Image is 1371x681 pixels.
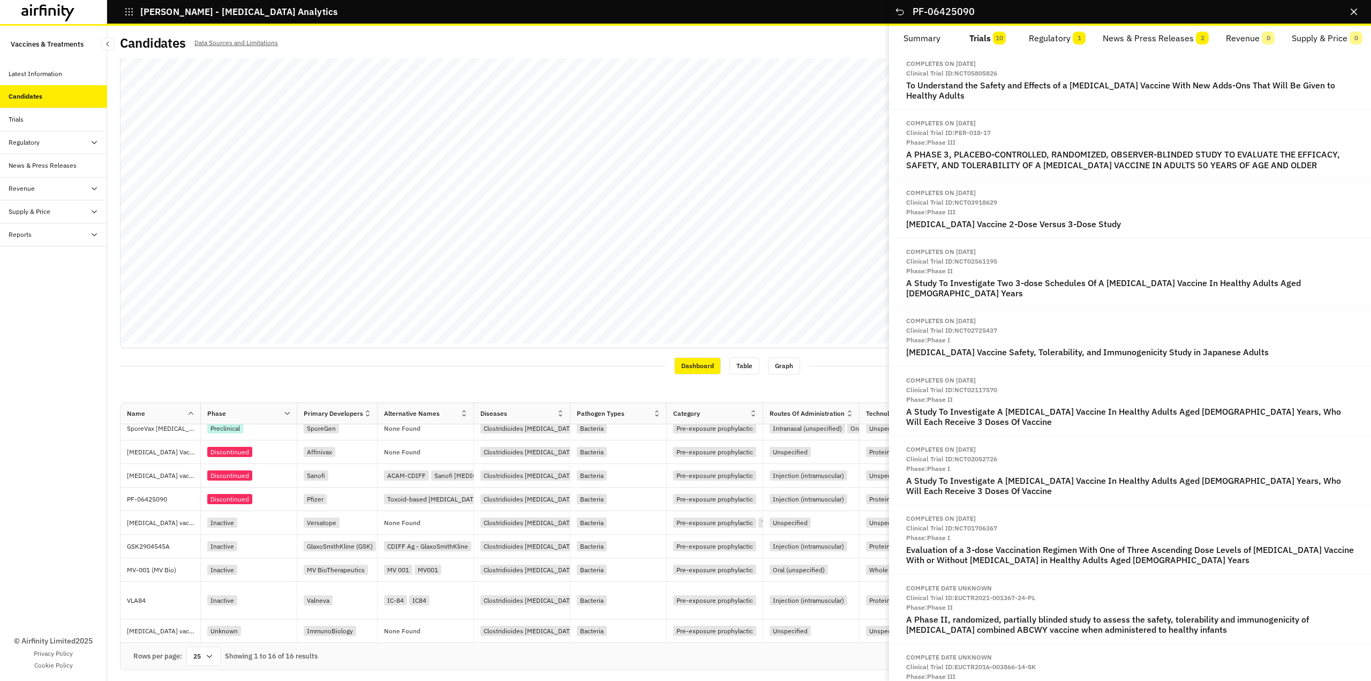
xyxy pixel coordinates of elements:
p: PF-06425090 [127,494,200,505]
h2: A Study To Investigate Two 3-dose Schedules Of A [MEDICAL_DATA] Vaccine In Healthy Adults Aged [D... [906,278,1354,298]
div: Name [127,409,145,418]
div: Technology Type [866,409,915,418]
div: Bacteria [577,595,607,605]
p: Phase: Phase I [906,464,1354,474]
div: Affinivax [304,447,335,457]
div: Sanofi [304,470,328,481]
div: Valneva [304,595,333,605]
div: Protein/protein subunit [866,447,940,457]
div: Table [729,357,759,375]
p: Clinical Trial ID: NCT02561195 [906,257,1354,266]
p: Data Sources and Limitations [194,37,278,49]
div: Unspecified [770,518,811,528]
p: [PERSON_NAME] - [MEDICAL_DATA] Analytics [140,7,337,17]
div: Therapeutic [758,518,800,528]
div: Oral (unspecified) [770,565,828,575]
h2: [MEDICAL_DATA] Vaccine 2-Dose Versus 3-Dose Study [906,219,1354,229]
div: Discontinued [207,494,252,504]
p: Clinical Trial ID: EUCTR2021-001367-24-PL [906,593,1354,603]
div: Completes on [DATE] [906,59,976,69]
div: Diseases [480,409,507,418]
a: Cookie Policy [34,661,73,670]
div: SporeGen [304,423,339,433]
p: [MEDICAL_DATA] vaccine ImmBio [127,626,200,637]
div: Pre-exposure prophylactic [673,518,756,528]
p: Clinical Trial ID: NCT02725437 [906,326,1354,335]
p: Clinical Trial ID: NCT01706367 [906,523,1354,533]
div: Dashboard [674,357,721,375]
div: Pre-exposure prophylactic [673,626,756,636]
button: [PERSON_NAME] - [MEDICAL_DATA] Analytics [124,3,337,21]
div: Latest Information [9,69,62,79]
p: Clinical Trial ID: NCT02052726 [906,454,1354,464]
div: Bacteria [577,470,607,481]
div: Bacteria [577,565,607,575]
p: None Found [384,520,420,526]
div: Pre-exposure prophylactic [673,494,756,504]
div: Clostridioides [MEDICAL_DATA] [480,626,579,636]
div: Whole bacteria (live) [866,565,932,575]
div: MV 001 [384,565,412,575]
div: Showing 1 to 16 of 16 results [225,651,318,662]
button: Supply & Price [1283,26,1371,51]
span: 2 [1196,32,1209,44]
h2: Evaluation of a 3-dose Vaccination Regimen With One of Three Ascending Dose Levels of [MEDICAL_DA... [906,545,1354,565]
p: © Airfinity Limited 2025 [14,635,93,647]
div: Primary Developers [304,409,363,418]
div: Unknown [207,626,241,636]
p: Phase: Phase II [906,395,1354,405]
p: Phase: Phase III [906,138,1354,147]
div: Rows per page: [133,651,182,662]
p: Clinical Trial ID: NCT03918629 [906,198,1354,207]
h2: A Study To Investigate A [MEDICAL_DATA] Vaccine In Healthy Adults Aged [DEMOGRAPHIC_DATA] Years, ... [906,407,1354,427]
h2: To Understand the Safety and Effects of a [MEDICAL_DATA] Vaccine With New Adds-Ons That Will Be G... [906,80,1354,101]
span: 0 [1262,32,1275,44]
div: Sanofi [MEDICAL_DATA] Toxoid Vaccine [431,470,553,481]
p: Phase: Phase II [906,266,1354,276]
div: Complete date unknown [906,583,992,593]
button: Revenue [1217,26,1283,51]
div: Pre-exposure prophylactic [673,447,756,457]
div: Injection (intramuscular) [770,595,847,605]
div: Inactive [207,541,237,551]
div: GlaxoSmithKline (GSK) [304,541,376,551]
div: Discontinued [207,470,252,481]
div: Bacteria [577,626,607,636]
div: Completes on [DATE] [906,514,976,523]
div: Pre-exposure prophylactic [673,595,756,605]
p: Clinical Trial ID: NCT05805826 [906,69,1354,78]
div: Inactive [207,565,237,575]
div: Inactive [207,518,237,528]
div: Pre-exposure prophylactic [673,470,756,481]
div: Trials [9,115,24,124]
div: Injection (intramuscular) [770,470,847,481]
div: Clostridioides [MEDICAL_DATA] [480,470,579,481]
button: Close Sidebar [101,37,115,51]
div: Unspecified [866,518,907,528]
p: [MEDICAL_DATA] vaccine (Sanofi) [127,470,200,481]
div: Complete date unknown [906,653,992,662]
div: Reports [9,230,32,240]
div: 25 [186,647,221,666]
div: Clostridioides [MEDICAL_DATA] [480,565,579,575]
div: Candidates [9,92,42,101]
div: CDIFF Ag - GlaxoSmithKline [384,541,471,551]
div: ACAM-CDIFF [384,470,429,481]
div: Bacteria [577,447,607,457]
div: Category [673,409,700,418]
div: Pre-exposure prophylactic [673,423,756,433]
div: Clostridioides [MEDICAL_DATA] [480,494,579,504]
div: Completes on [DATE] [906,118,976,128]
div: Bacteria [577,423,607,433]
span: 10 [993,32,1006,44]
p: None Found [384,449,420,455]
p: Phase: Phase III [906,207,1354,217]
button: Regulatory [1020,26,1094,51]
button: Summary [889,26,955,51]
div: Protein/protein subunit [866,541,940,551]
div: Clostridioides [MEDICAL_DATA] [480,518,579,528]
p: [MEDICAL_DATA] Vaccine (Affinivax) [127,447,200,458]
p: Phase: Phase I [906,335,1354,345]
p: MV-001 (MV Bio) [127,565,200,575]
div: Completes on [DATE] [906,188,976,198]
